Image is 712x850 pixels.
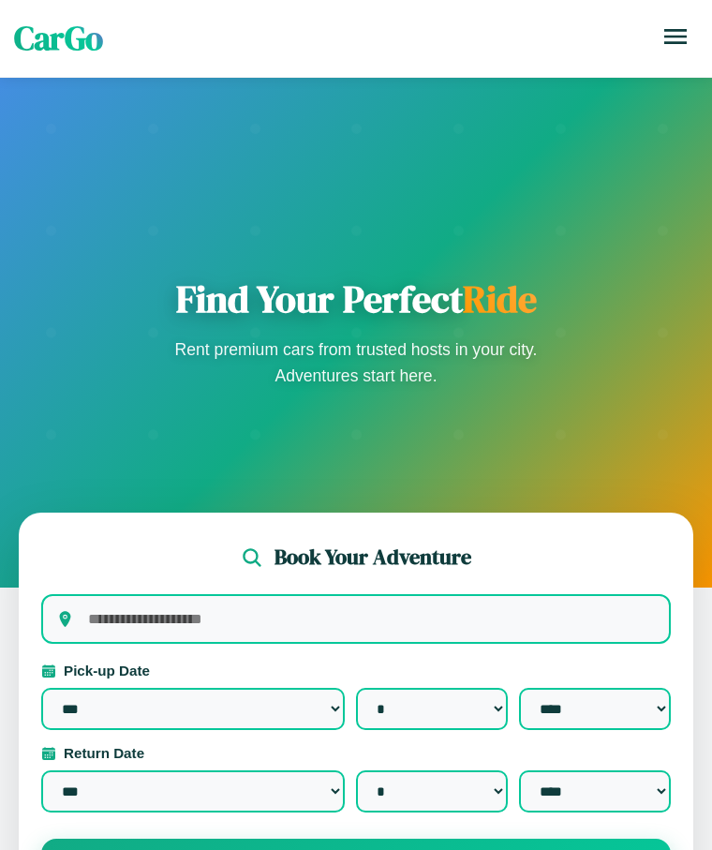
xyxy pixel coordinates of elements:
h1: Find Your Perfect [169,276,543,321]
p: Rent premium cars from trusted hosts in your city. Adventures start here. [169,336,543,389]
label: Pick-up Date [41,663,671,679]
h2: Book Your Adventure [274,543,471,572]
span: Ride [463,274,537,324]
span: CarGo [14,16,103,61]
label: Return Date [41,745,671,761]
